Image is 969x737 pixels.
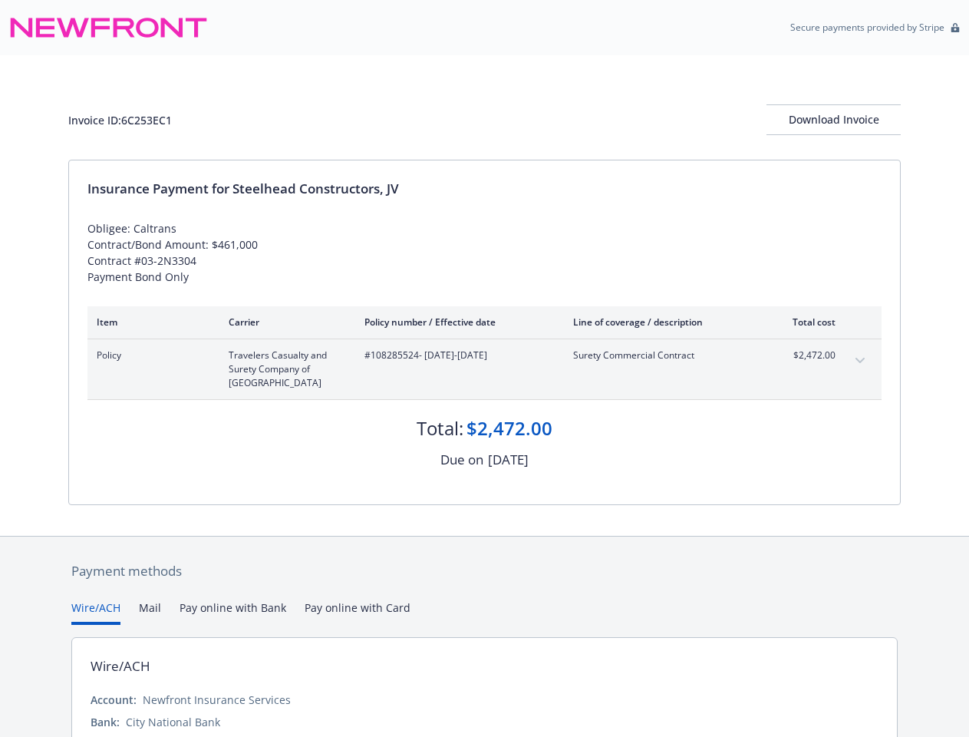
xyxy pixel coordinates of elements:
[71,561,898,581] div: Payment methods
[229,349,340,390] span: Travelers Casualty and Surety Company of [GEOGRAPHIC_DATA]
[68,112,172,128] div: Invoice ID: 6C253EC1
[87,339,882,399] div: PolicyTravelers Casualty and Surety Company of [GEOGRAPHIC_DATA]#108285524- [DATE]-[DATE]Surety C...
[305,600,410,625] button: Pay online with Card
[440,450,483,470] div: Due on
[87,220,882,285] div: Obligee: Caltrans Contract/Bond Amount: $461,000 Contract #03-2N3304 Payment Bond Only
[97,316,204,329] div: Item
[573,316,753,329] div: Line of coverage / description
[417,415,463,441] div: Total:
[848,349,872,373] button: expand content
[229,316,340,329] div: Carrier
[91,656,150,676] div: Wire/ACH
[126,714,220,730] div: City National Bank
[488,450,529,470] div: [DATE]
[778,349,836,362] span: $2,472.00
[790,21,944,34] p: Secure payments provided by Stripe
[139,600,161,625] button: Mail
[71,600,120,625] button: Wire/ACH
[364,316,549,329] div: Policy number / Effective date
[87,179,882,199] div: Insurance Payment for Steelhead Constructors, JV
[91,714,120,730] div: Bank:
[766,105,901,134] div: Download Invoice
[766,104,901,135] button: Download Invoice
[143,692,291,708] div: Newfront Insurance Services
[180,600,286,625] button: Pay online with Bank
[91,692,137,708] div: Account:
[573,349,753,362] span: Surety Commercial Contract
[364,349,549,362] span: #108285524 - [DATE]-[DATE]
[778,316,836,329] div: Total cost
[97,349,204,362] span: Policy
[466,415,552,441] div: $2,472.00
